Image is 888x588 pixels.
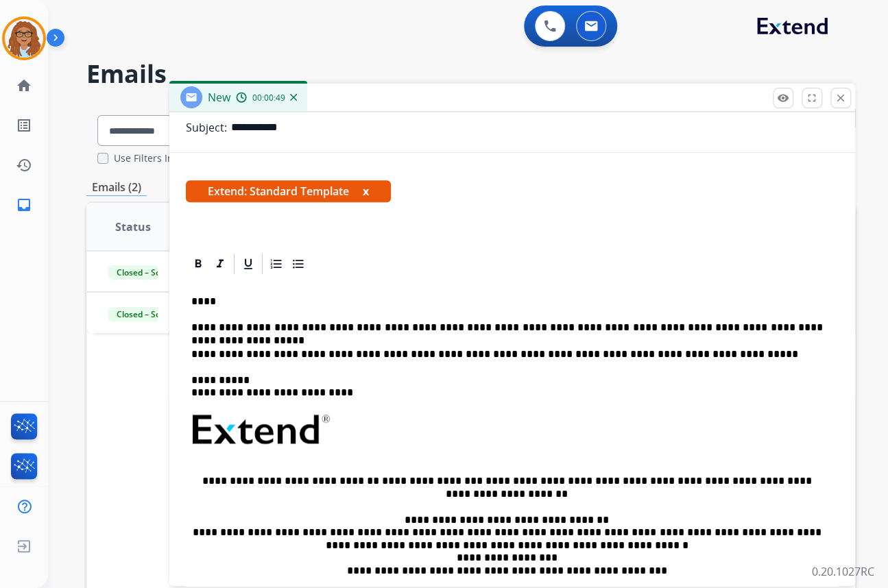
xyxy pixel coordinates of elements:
[363,183,369,199] button: x
[5,19,43,58] img: avatar
[16,157,32,173] mat-icon: history
[208,90,230,105] span: New
[812,563,874,580] p: 0.20.1027RC
[210,254,230,274] div: Italic
[16,197,32,213] mat-icon: inbox
[86,60,855,88] h2: Emails
[806,92,818,104] mat-icon: fullscreen
[777,92,789,104] mat-icon: remove_red_eye
[86,179,147,196] p: Emails (2)
[288,254,309,274] div: Bullet List
[16,77,32,94] mat-icon: home
[252,93,285,103] span: 00:00:49
[188,254,208,274] div: Bold
[108,265,184,280] span: Closed – Solved
[186,119,227,136] p: Subject:
[115,219,151,235] span: Status
[266,254,287,274] div: Ordered List
[16,117,32,134] mat-icon: list_alt
[114,151,208,165] label: Use Filters In Search
[835,92,847,104] mat-icon: close
[238,254,259,274] div: Underline
[108,307,184,321] span: Closed – Solved
[186,180,391,202] span: Extend: Standard Template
